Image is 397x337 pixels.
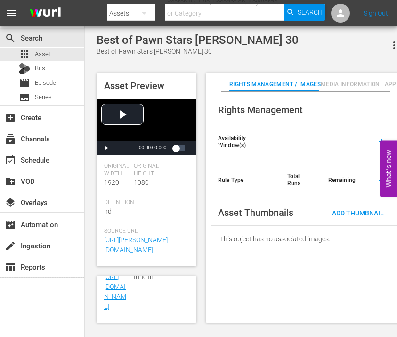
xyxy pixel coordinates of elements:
button: add [371,169,393,191]
span: Series [19,92,30,103]
div: Progress Bar [176,145,185,151]
a: [URL][PERSON_NAME][DOMAIN_NAME] [104,236,168,254]
img: ans4CAIJ8jUAAAAAAAAAAAAAAAAAAAAAAAAgQb4GAAAAAAAAAAAAAAAAAAAAAAAAJMjXAAAAAAAAAAAAAAAAAAAAAAAAgAT5G... [23,2,68,25]
a: Sign Out [364,9,388,17]
span: Automation [5,219,16,230]
span: apps [19,49,30,60]
span: Add Thumbnail [324,209,391,217]
th: Rule Type [211,161,280,199]
button: Play [97,141,115,155]
span: add [376,136,388,148]
span: Search [298,4,323,21]
button: Open Feedback Widget [380,140,397,197]
span: Create [5,112,16,123]
span: Rights Management [218,104,303,115]
span: Asset [35,49,50,59]
button: add [371,131,393,153]
span: Series [35,92,52,102]
span: Media Information [321,80,380,90]
th: Total Runs [280,161,321,199]
span: Tune In [132,272,184,282]
span: Episode [35,78,56,88]
span: Original Height [134,163,159,178]
span: Source Url [104,228,184,235]
span: Bits [35,64,45,73]
div: Best of Pawn Stars [PERSON_NAME] 30 [97,33,299,47]
button: Fullscreen [246,141,265,155]
span: 1920 [104,179,119,186]
span: Schedule [5,155,16,166]
span: Asset Thumbnails [218,207,293,218]
span: 00:00:00.000 [139,145,166,150]
button: Jump To Time [209,141,227,155]
div: Best of Pawn Stars [PERSON_NAME] 30 [97,47,299,57]
span: hd [104,207,112,215]
th: Availability Window(s) [211,123,280,161]
span: Ingestion [5,240,16,252]
span: VOD [5,176,16,187]
span: Overlays [5,197,16,208]
button: Add Thumbnail [324,204,391,221]
th: Remaining [321,161,363,199]
span: Original Width [104,163,129,178]
span: search [5,33,16,44]
span: Rights Management / Images [229,80,321,90]
span: add [376,174,388,186]
span: 1080 [134,179,149,186]
span: Definition [104,199,134,206]
span: Reports [5,262,16,273]
button: Picture-in-Picture [227,141,246,155]
span: Episode [19,77,30,89]
span: Channels [5,133,16,145]
div: Video Player [97,99,196,155]
span: menu [6,8,17,19]
button: Search [284,4,325,21]
span: Asset Preview [104,80,164,91]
